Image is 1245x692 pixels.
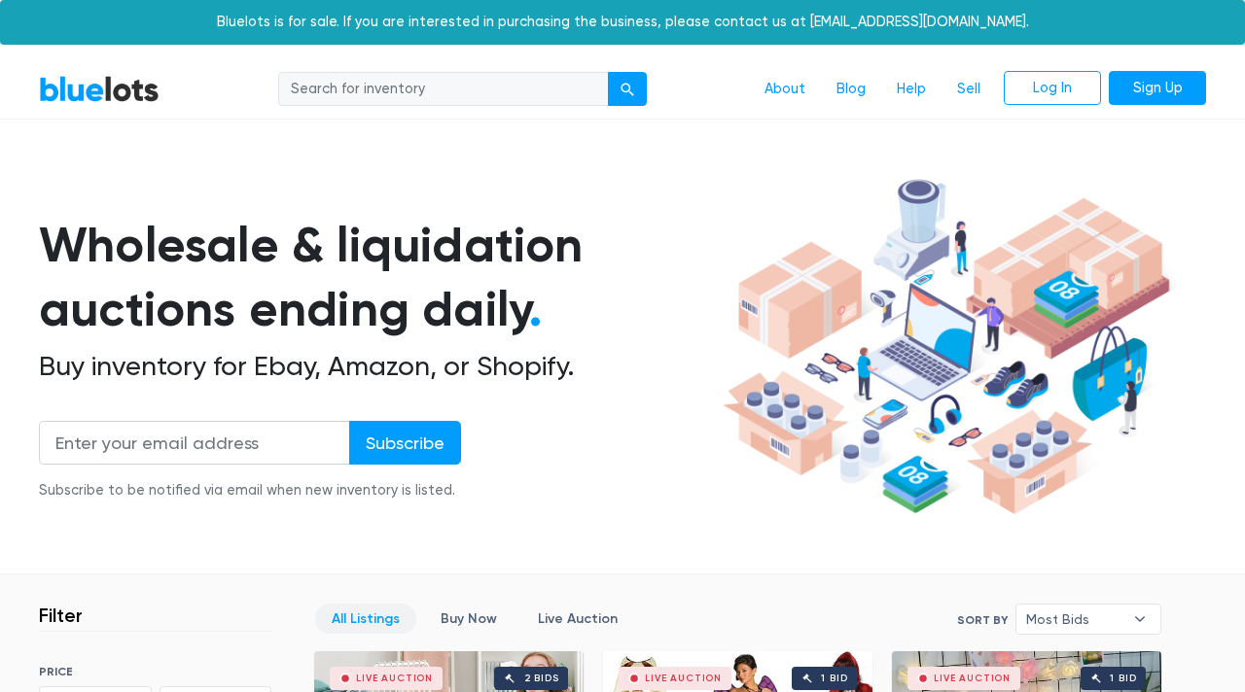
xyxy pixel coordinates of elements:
[529,280,542,338] span: .
[315,604,416,634] a: All Listings
[356,674,433,683] div: Live Auction
[1110,674,1136,683] div: 1 bid
[521,604,634,634] a: Live Auction
[1120,605,1160,634] b: ▾
[1026,605,1123,634] span: Most Bids
[645,674,722,683] div: Live Auction
[942,71,996,108] a: Sell
[39,604,83,627] h3: Filter
[821,71,881,108] a: Blog
[39,213,716,342] h1: Wholesale & liquidation auctions ending daily
[749,71,821,108] a: About
[881,71,942,108] a: Help
[957,611,1008,629] label: Sort By
[39,421,350,465] input: Enter your email address
[934,674,1011,683] div: Live Auction
[278,72,609,107] input: Search for inventory
[39,75,160,103] a: BlueLots
[716,170,1177,524] img: hero-ee84e7d0318cb26816c560f6b4441b76977f77a177738b4e94f68c95b2b83dbb.png
[1004,71,1101,106] a: Log In
[524,674,559,683] div: 2 bids
[39,480,461,502] div: Subscribe to be notified via email when new inventory is listed.
[424,604,514,634] a: Buy Now
[821,674,847,683] div: 1 bid
[39,665,271,678] h6: PRICE
[349,421,461,465] input: Subscribe
[1109,71,1206,106] a: Sign Up
[39,350,716,383] h2: Buy inventory for Ebay, Amazon, or Shopify.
